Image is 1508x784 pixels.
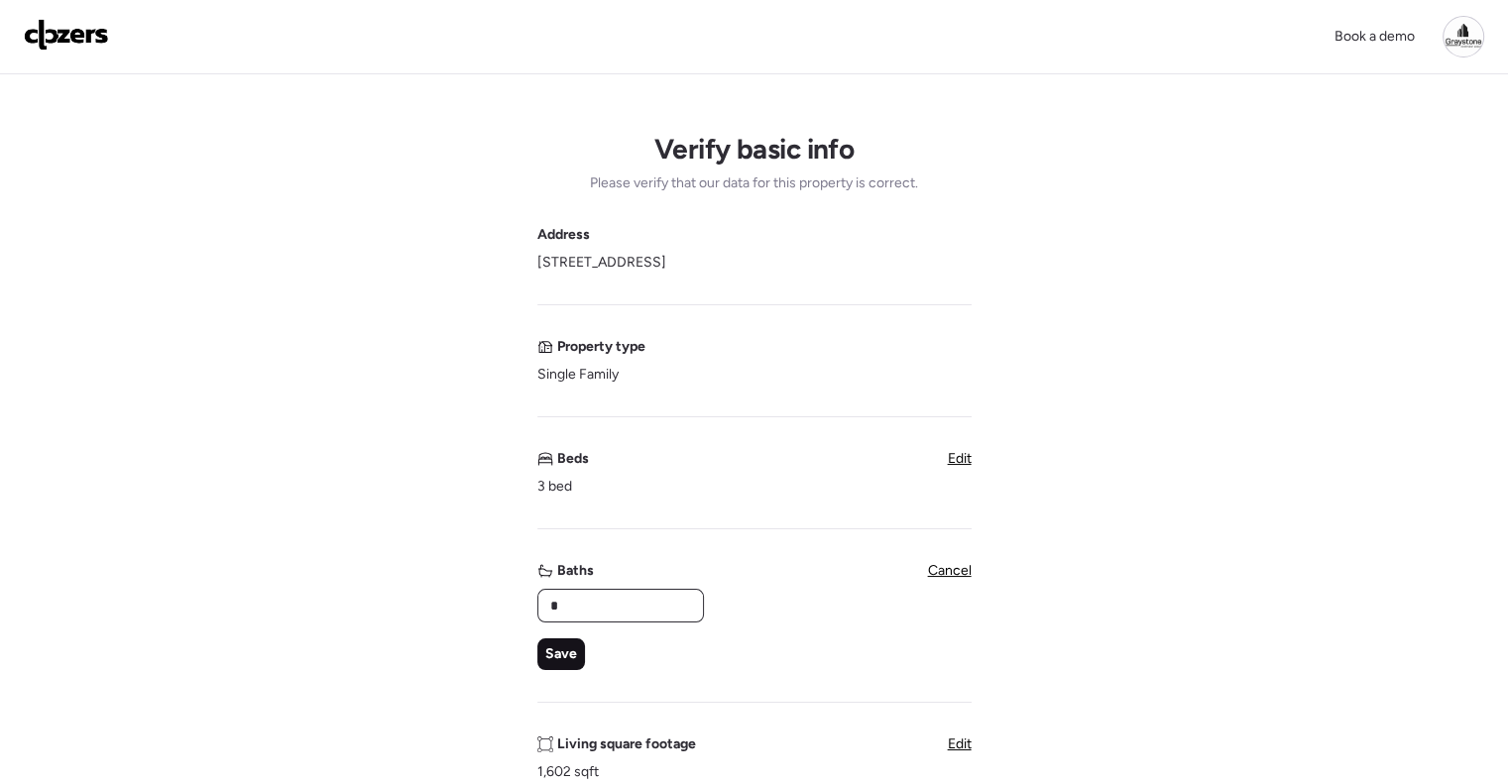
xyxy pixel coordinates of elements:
[557,734,696,754] span: Living square footage
[557,337,645,357] span: Property type
[928,562,972,579] span: Cancel
[654,132,854,166] h1: Verify basic info
[557,449,589,469] span: Beds
[948,450,972,467] span: Edit
[545,644,577,664] span: Save
[537,477,572,497] span: 3 bed
[948,735,972,752] span: Edit
[1334,28,1415,45] span: Book a demo
[537,253,666,273] span: [STREET_ADDRESS]
[590,173,918,193] span: Please verify that our data for this property is correct.
[537,225,590,245] span: Address
[557,561,594,581] span: Baths
[537,762,599,782] span: 1,602 sqft
[537,365,619,385] span: Single Family
[24,19,109,51] img: Logo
